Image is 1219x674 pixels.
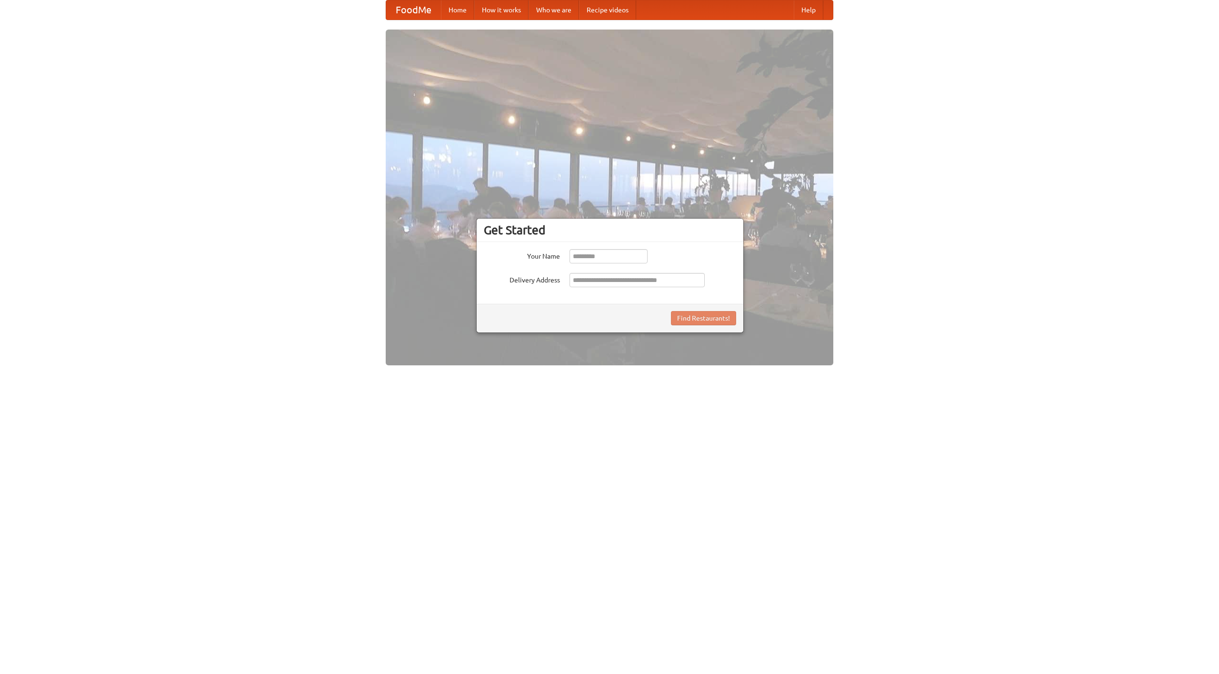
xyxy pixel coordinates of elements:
a: Who we are [529,0,579,20]
a: Recipe videos [579,0,636,20]
label: Delivery Address [484,273,560,285]
a: How it works [474,0,529,20]
a: Help [794,0,823,20]
a: Home [441,0,474,20]
label: Your Name [484,249,560,261]
a: FoodMe [386,0,441,20]
button: Find Restaurants! [671,311,736,325]
h3: Get Started [484,223,736,237]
